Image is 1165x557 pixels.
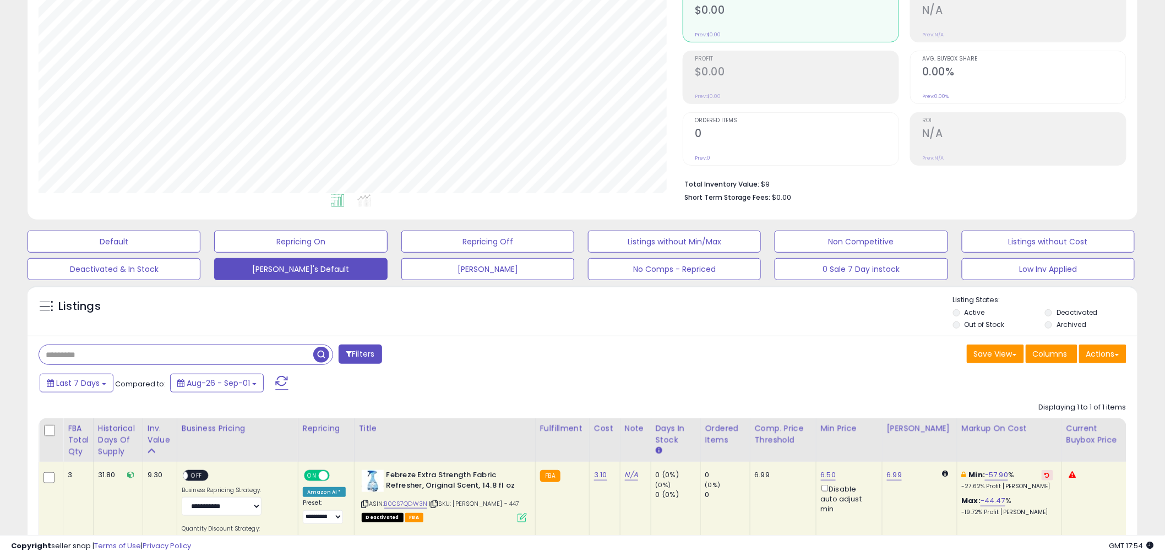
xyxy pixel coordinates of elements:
span: ON [305,471,319,480]
div: 0 (0%) [656,470,700,480]
h5: Listings [58,299,101,314]
li: $9 [684,177,1118,190]
div: % [962,470,1053,490]
small: Prev: $0.00 [695,31,721,38]
div: Displaying 1 to 1 of 1 items [1039,402,1126,413]
div: FBA Total Qty [68,423,89,457]
h2: $0.00 [695,65,899,80]
div: Markup on Cost [962,423,1057,434]
div: Min Price [821,423,878,434]
h2: N/A [922,127,1126,142]
button: No Comps - Repriced [588,258,761,280]
span: Ordered Items [695,118,899,124]
button: Repricing On [214,231,387,253]
th: The percentage added to the cost of goods (COGS) that forms the calculator for Min & Max prices. [957,418,1061,462]
span: FBA [405,513,424,522]
label: Out of Stock [965,320,1005,329]
div: 9.30 [148,470,168,480]
label: Archived [1057,320,1086,329]
small: Days In Stock. [656,446,662,456]
small: Prev: N/A [922,155,944,161]
div: [PERSON_NAME] [887,423,952,434]
div: Historical Days Of Supply [98,423,138,457]
span: Compared to: [115,379,166,389]
div: Ordered Items [705,423,745,446]
span: Aug-26 - Sep-01 [187,378,250,389]
button: Columns [1026,345,1077,363]
span: Columns [1033,348,1068,359]
b: Min: [969,469,986,480]
div: Comp. Price Threshold [755,423,812,446]
label: Business Repricing Strategy: [182,487,262,494]
i: Calculated using Dynamic Max Price. [943,470,949,477]
span: | SKU: [PERSON_NAME] - 447 [429,499,520,508]
p: Listing States: [953,295,1137,305]
small: (0%) [656,480,671,489]
span: $0.00 [772,192,791,203]
div: Business Pricing [182,423,293,434]
strong: Copyright [11,540,51,551]
div: 0 (0%) [656,490,700,500]
div: seller snap | | [11,541,191,551]
b: Short Term Storage Fees: [684,193,770,202]
h2: $0.00 [695,4,899,19]
span: 2025-09-9 17:54 GMT [1109,540,1154,551]
span: Last 7 Days [56,378,100,389]
button: Actions [1079,345,1126,363]
button: Repricing Off [401,231,574,253]
h2: 0.00% [922,65,1126,80]
i: This overrides the store level min markup for this listing [962,471,966,478]
small: Prev: 0.00% [922,93,949,100]
button: Default [28,231,200,253]
div: Fulfillment [540,423,585,434]
div: Note [625,423,646,434]
b: Febreze Extra Strength Fabric Refresher, Original Scent, 14.8 fl oz [386,470,520,493]
span: All listings that are unavailable for purchase on Amazon for any reason other than out-of-stock [362,513,404,522]
a: 6.99 [887,469,902,480]
h2: N/A [922,4,1126,19]
button: [PERSON_NAME] [401,258,574,280]
span: Profit [695,56,899,62]
button: Deactivated & In Stock [28,258,200,280]
div: ASIN: [362,470,527,521]
button: Last 7 Days [40,374,113,392]
div: 3 [68,470,85,480]
button: Aug-26 - Sep-01 [170,374,264,392]
div: 0 [705,490,750,500]
b: Max: [962,495,981,506]
small: Prev: 0 [695,155,710,161]
b: Total Inventory Value: [684,179,759,189]
a: 3.10 [594,469,607,480]
small: Prev: $0.00 [695,93,721,100]
div: 6.99 [755,470,808,480]
img: 41sh7OgEwML._SL40_.jpg [362,470,384,492]
button: Listings without Cost [962,231,1135,253]
button: Filters [339,345,382,364]
span: ROI [922,118,1126,124]
label: Active [965,308,985,317]
label: Quantity Discount Strategy: [182,525,262,533]
span: Avg. Buybox Share [922,56,1126,62]
div: Cost [594,423,616,434]
a: -57.90 [985,469,1008,480]
div: Days In Stock [656,423,696,446]
div: Title [359,423,531,434]
div: 0 [705,470,750,480]
div: Amazon AI * [303,487,346,497]
a: Privacy Policy [143,540,191,551]
span: OFF [188,471,205,480]
div: % [962,496,1053,516]
a: B0CS7QDW3N [384,499,428,509]
a: Terms of Use [94,540,141,551]
button: Save View [967,345,1024,363]
div: Current Buybox Price [1066,423,1123,446]
div: Inv. value [148,423,172,446]
button: 0 Sale 7 Day instock [775,258,948,280]
i: Revert to store-level Min Markup [1045,472,1050,478]
span: OFF [328,471,346,480]
a: 6.50 [821,469,836,480]
small: FBA [540,470,560,482]
button: Low Inv Applied [962,258,1135,280]
h2: 0 [695,127,899,142]
label: Deactivated [1057,308,1098,317]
